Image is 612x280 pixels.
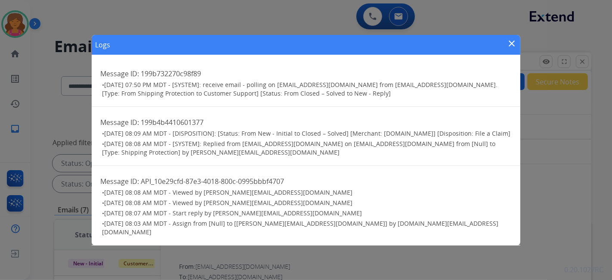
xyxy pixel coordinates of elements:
[102,219,511,236] h3: •
[141,118,204,127] span: 199b4b4410601377
[102,140,511,157] h3: •
[141,177,284,186] span: API_10e29cfd-87e3-4018-800c-0995bbbf4707
[104,199,352,207] span: [DATE] 08:08 AM MDT - Viewed by [PERSON_NAME][EMAIL_ADDRESS][DOMAIN_NAME]
[102,140,495,156] span: [DATE] 08:08 AM MDT - [SYSTEM]: Replied from [EMAIL_ADDRESS][DOMAIN_NAME] on [EMAIL_ADDRESS][DOMA...
[102,129,511,138] h3: •
[564,264,603,275] p: 0.20.1027RC
[102,188,511,197] h3: •
[102,81,511,98] h3: •
[95,40,110,50] h1: Logs
[100,177,139,186] span: Message ID:
[102,199,511,207] h3: •
[104,209,362,217] span: [DATE] 08:07 AM MDT - Start reply by [PERSON_NAME][EMAIL_ADDRESS][DOMAIN_NAME]
[507,38,517,49] mat-icon: close
[141,69,201,78] span: 199b732270c98f89
[102,81,498,97] span: [DATE] 07:50 PM MDT - [SYSTEM]: receive email - polling on [EMAIL_ADDRESS][DOMAIN_NAME] from [EMA...
[104,188,352,196] span: [DATE] 08:08 AM MDT - Viewed by [PERSON_NAME][EMAIL_ADDRESS][DOMAIN_NAME]
[100,69,139,78] span: Message ID:
[102,219,498,236] span: [DATE] 08:03 AM MDT - Assign from [Null] to [[PERSON_NAME][EMAIL_ADDRESS][DOMAIN_NAME]] by [DOMAI...
[104,129,510,137] span: [DATE] 08:09 AM MDT - [DISPOSITION]: [Status: From New - Initial to Closed – Solved] [Merchant: [...
[102,209,511,218] h3: •
[100,118,139,127] span: Message ID:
